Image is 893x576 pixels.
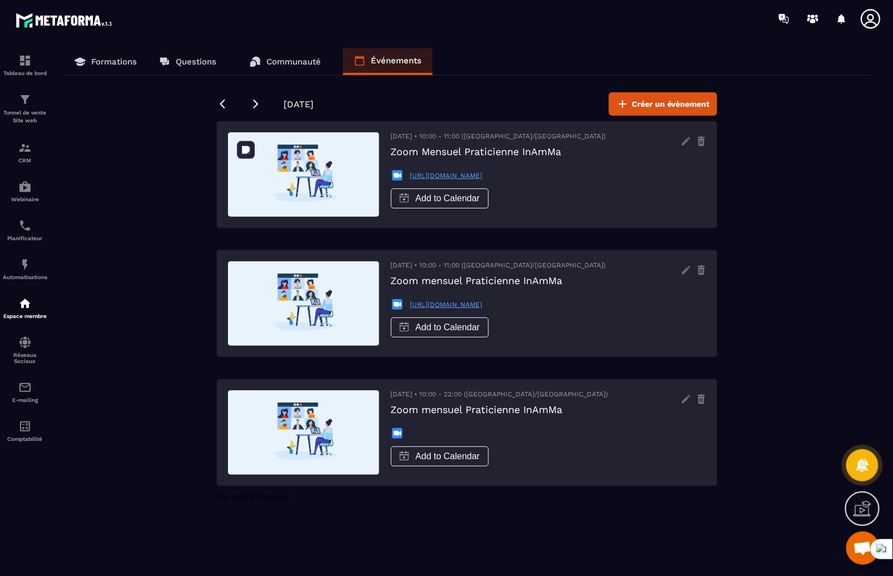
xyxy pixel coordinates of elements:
[3,373,47,411] a: emailemailE-mailing
[410,172,482,180] a: [URL][DOMAIN_NAME]
[3,235,47,241] p: Planificateur
[18,180,32,193] img: automations
[18,141,32,155] img: formation
[3,109,47,125] p: Tunnel de vente Site web
[3,411,47,450] a: accountantaccountantComptabilité
[3,313,47,319] p: Espace membre
[3,327,47,373] a: social-networksocial-networkRéseaux Sociaux
[609,92,717,116] button: Créer un évènement
[390,146,606,157] h3: Zoom Mensuel Praticienne InAmMa
[228,390,379,475] img: default event img
[390,261,606,269] span: [DATE] • 10:00 - 11:00 ([GEOGRAPHIC_DATA]/[GEOGRAPHIC_DATA])
[63,48,148,75] a: Formations
[228,132,379,217] img: default event img
[148,48,227,75] a: Questions
[239,48,332,75] a: Communauté
[390,390,608,398] span: [DATE] • 10:00 - 22:00 ([GEOGRAPHIC_DATA]/[GEOGRAPHIC_DATA])
[410,301,482,309] a: [URL][DOMAIN_NAME]
[3,289,47,327] a: automationsautomationsEspace membre
[3,436,47,442] p: Comptabilité
[91,57,137,67] p: Formations
[228,261,379,346] img: default event img
[3,157,47,163] p: CRM
[3,70,47,76] p: Tableau de bord
[390,404,608,415] h3: Zoom mensuel Praticienne InAmMa
[3,196,47,202] p: Webinaire
[632,98,710,110] span: Créer un évènement
[18,54,32,67] img: formation
[284,99,314,110] span: [DATE]
[3,352,47,364] p: Réseaux Sociaux
[18,420,32,433] img: accountant
[18,336,32,349] img: social-network
[390,132,606,140] span: [DATE] • 10:00 - 11:00 ([GEOGRAPHIC_DATA]/[GEOGRAPHIC_DATA])
[266,57,321,67] p: Communauté
[217,491,290,502] span: No more results!
[371,56,421,66] p: Événements
[3,172,47,211] a: automationsautomationsWebinaire
[18,93,32,106] img: formation
[18,258,32,271] img: automations
[3,274,47,280] p: Automatisations
[3,46,47,85] a: formationformationTableau de bord
[18,381,32,394] img: email
[3,133,47,172] a: formationformationCRM
[846,532,880,565] div: Mở cuộc trò chuyện
[18,297,32,310] img: automations
[16,10,116,31] img: logo
[3,211,47,250] a: schedulerschedulerPlanificateur
[18,219,32,232] img: scheduler
[176,57,216,67] p: Questions
[343,48,433,75] a: Événements
[3,85,47,133] a: formationformationTunnel de vente Site web
[3,250,47,289] a: automationsautomationsAutomatisations
[390,275,606,286] h3: Zoom mensuel Praticienne InAmMa
[3,397,47,403] p: E-mailing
